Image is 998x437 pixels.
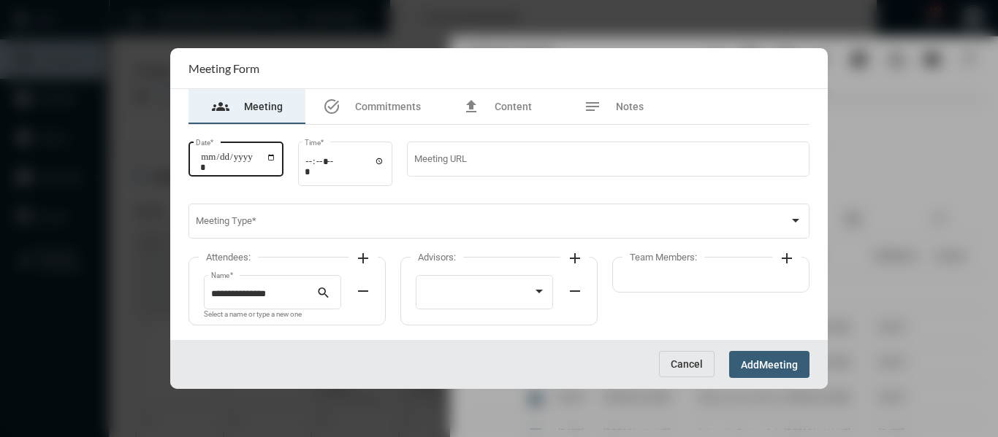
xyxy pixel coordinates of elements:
[671,358,703,370] span: Cancel
[622,252,704,263] label: Team Members:
[188,61,259,75] h2: Meeting Form
[495,101,532,112] span: Content
[316,285,334,303] mat-icon: search
[741,359,759,371] span: Add
[244,101,283,112] span: Meeting
[584,98,601,115] mat-icon: notes
[659,351,715,377] button: Cancel
[354,282,372,300] mat-icon: remove
[462,98,480,115] mat-icon: file_upload
[355,101,421,112] span: Commitments
[566,282,584,300] mat-icon: remove
[411,252,463,263] label: Advisors:
[354,250,372,267] mat-icon: add
[323,98,340,115] mat-icon: task_alt
[566,250,584,267] mat-icon: add
[212,98,229,115] mat-icon: groups
[729,351,810,378] button: AddMeeting
[204,311,302,319] mat-hint: Select a name or type a new one
[778,250,796,267] mat-icon: add
[616,101,644,112] span: Notes
[759,359,798,371] span: Meeting
[199,252,258,263] label: Attendees:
